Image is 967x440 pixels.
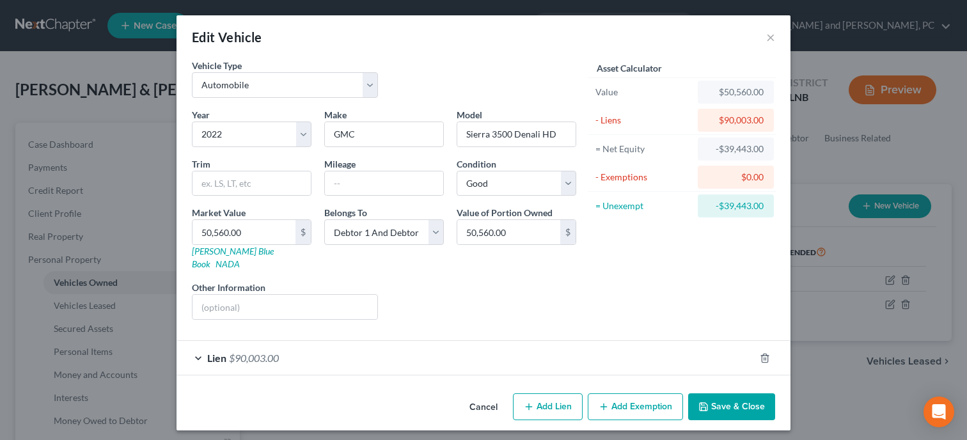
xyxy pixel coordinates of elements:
[457,108,482,122] label: Model
[688,393,775,420] button: Save & Close
[229,352,279,364] span: $90,003.00
[595,171,692,184] div: - Exemptions
[595,86,692,98] div: Value
[457,220,560,244] input: 0.00
[192,157,210,171] label: Trim
[457,206,553,219] label: Value of Portion Owned
[597,61,662,75] label: Asset Calculator
[459,395,508,420] button: Cancel
[193,171,311,196] input: ex. LS, LT, etc
[295,220,311,244] div: $
[595,143,692,155] div: = Net Equity
[324,109,347,120] span: Make
[766,29,775,45] button: ×
[513,393,583,420] button: Add Lien
[708,200,764,212] div: -$39,443.00
[193,220,295,244] input: 0.00
[192,206,246,219] label: Market Value
[708,171,764,184] div: $0.00
[457,122,576,146] input: ex. Altima
[192,108,210,122] label: Year
[595,114,692,127] div: - Liens
[216,258,240,269] a: NADA
[325,122,443,146] input: ex. Nissan
[457,157,496,171] label: Condition
[324,207,367,218] span: Belongs To
[192,246,274,269] a: [PERSON_NAME] Blue Book
[708,143,764,155] div: -$39,443.00
[924,397,954,427] div: Open Intercom Messenger
[192,59,242,72] label: Vehicle Type
[207,352,226,364] span: Lien
[595,200,692,212] div: = Unexempt
[560,220,576,244] div: $
[193,295,377,319] input: (optional)
[325,171,443,196] input: --
[588,393,683,420] button: Add Exemption
[708,86,764,98] div: $50,560.00
[324,157,356,171] label: Mileage
[708,114,764,127] div: $90,003.00
[192,281,265,294] label: Other Information
[192,28,262,46] div: Edit Vehicle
